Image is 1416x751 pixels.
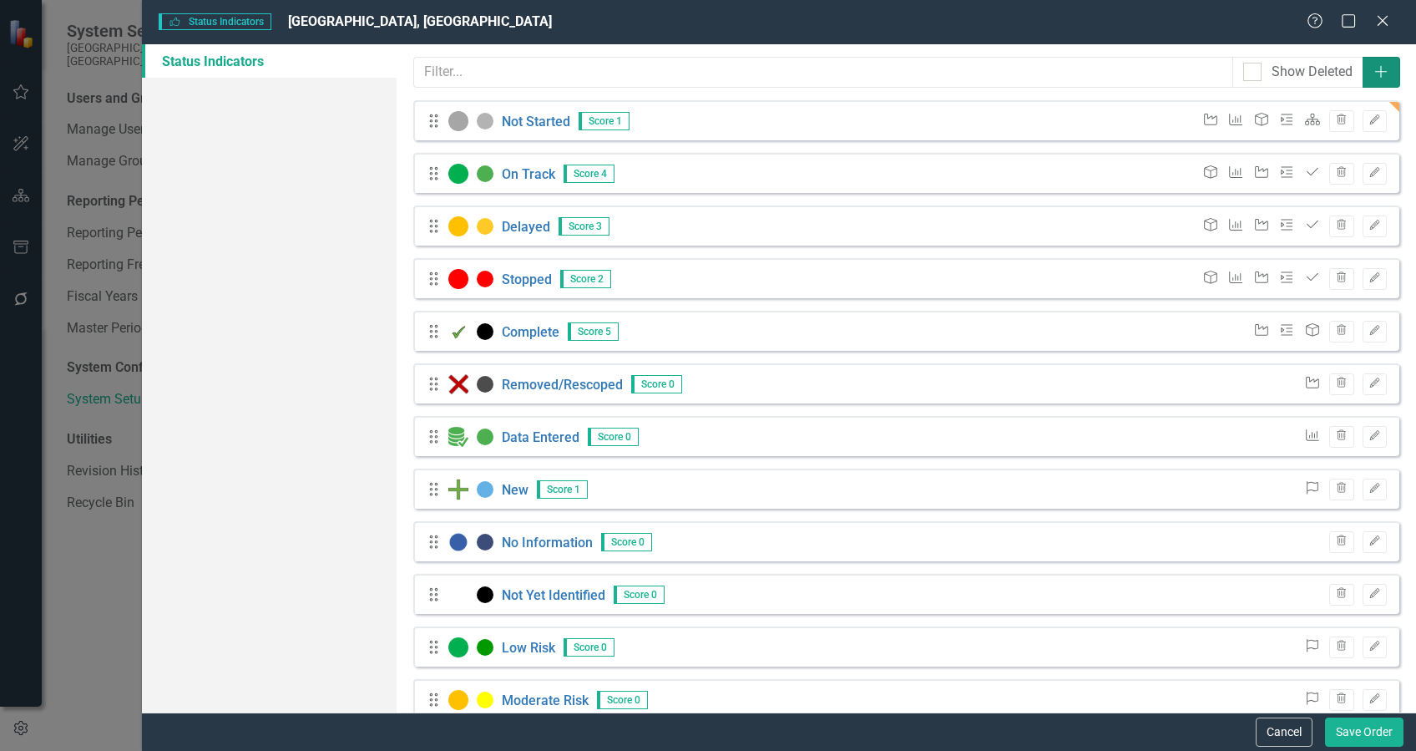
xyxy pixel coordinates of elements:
img: New [448,480,468,500]
a: No Information [502,534,593,551]
button: Save Order [1325,718,1403,747]
a: Not Started [502,113,570,129]
img: Low Risk [448,637,468,657]
a: Stopped [502,271,552,287]
span: Score 1 [579,112,630,130]
input: Filter... [413,57,1233,88]
img: On Track [448,164,468,184]
img: No Information [448,532,468,552]
a: Complete [502,323,559,340]
a: On Track [502,165,555,182]
span: Score 0 [588,428,639,446]
a: Not Yet Identified [502,586,605,603]
span: Score 0 [601,533,652,551]
span: [GEOGRAPHIC_DATA], [GEOGRAPHIC_DATA] [288,13,552,29]
img: Data Entered [448,427,468,447]
img: Delayed [448,216,468,236]
a: Removed/Rescoped [502,376,623,393]
span: Score 0 [564,638,614,657]
a: Moderate Risk [502,692,589,708]
span: Score 3 [559,217,609,236]
span: Score 0 [597,691,648,709]
a: Data Entered [502,429,579,445]
a: Status Indicators [142,44,397,78]
span: Score 0 [614,586,665,604]
button: Cancel [1256,718,1312,747]
a: Low Risk [502,639,555,656]
span: Score 5 [568,322,619,341]
a: Delayed [502,218,550,235]
span: Score 4 [564,165,614,183]
img: Stopped [448,269,468,289]
img: Not Yet Identified [448,585,468,605]
span: Score 1 [537,480,588,499]
img: Complete [448,322,468,342]
span: Score 2 [560,270,611,288]
img: Not Started [448,111,468,131]
div: Show Deleted [1272,63,1353,82]
a: New [502,481,528,498]
img: Removed/Rescoped [448,374,468,394]
img: Moderate Risk [448,690,468,710]
span: Status Indicators [159,13,271,30]
span: Score 0 [631,375,682,393]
